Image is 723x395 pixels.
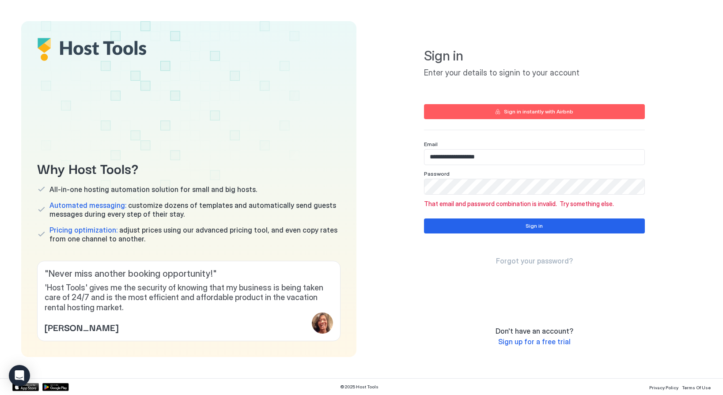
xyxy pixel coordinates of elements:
button: Sign in instantly with Airbnb [424,104,645,119]
span: All-in-one hosting automation solution for small and big hosts. [49,185,257,194]
span: " Never miss another booking opportunity! " [45,268,333,279]
a: Forgot your password? [496,256,573,266]
span: Don't have an account? [496,327,573,335]
div: profile [312,312,333,334]
span: customize dozens of templates and automatically send guests messages during every step of their s... [49,201,341,218]
span: That email and password combination is invalid. Try something else. [424,200,645,208]
div: Sign in [526,222,543,230]
span: © 2025 Host Tools [340,384,379,390]
span: Privacy Policy [649,385,678,390]
span: Enter your details to signin to your account [424,68,645,78]
span: Automated messaging: [49,201,126,210]
a: Privacy Policy [649,382,678,391]
span: 'Host Tools' gives me the security of knowing that my business is being taken care of 24/7 and is... [45,283,333,313]
span: Password [424,170,450,177]
span: [PERSON_NAME] [45,320,118,334]
span: Email [424,141,438,147]
span: adjust prices using our advanced pricing tool, and even copy rates from one channel to another. [49,226,341,243]
input: Input Field [424,179,644,194]
span: Why Host Tools? [37,158,341,178]
div: Sign in instantly with Airbnb [504,108,573,116]
a: Sign up for a free trial [498,337,571,346]
a: Terms Of Use [682,382,711,391]
span: Sign in [424,48,645,64]
span: Pricing optimization: [49,226,117,234]
a: App Store [12,383,39,391]
span: Sign up for a free trial [498,337,571,346]
a: Google Play Store [42,383,69,391]
span: Terms Of Use [682,385,711,390]
div: Open Intercom Messenger [9,365,30,386]
input: Input Field [424,150,644,165]
button: Sign in [424,218,645,233]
